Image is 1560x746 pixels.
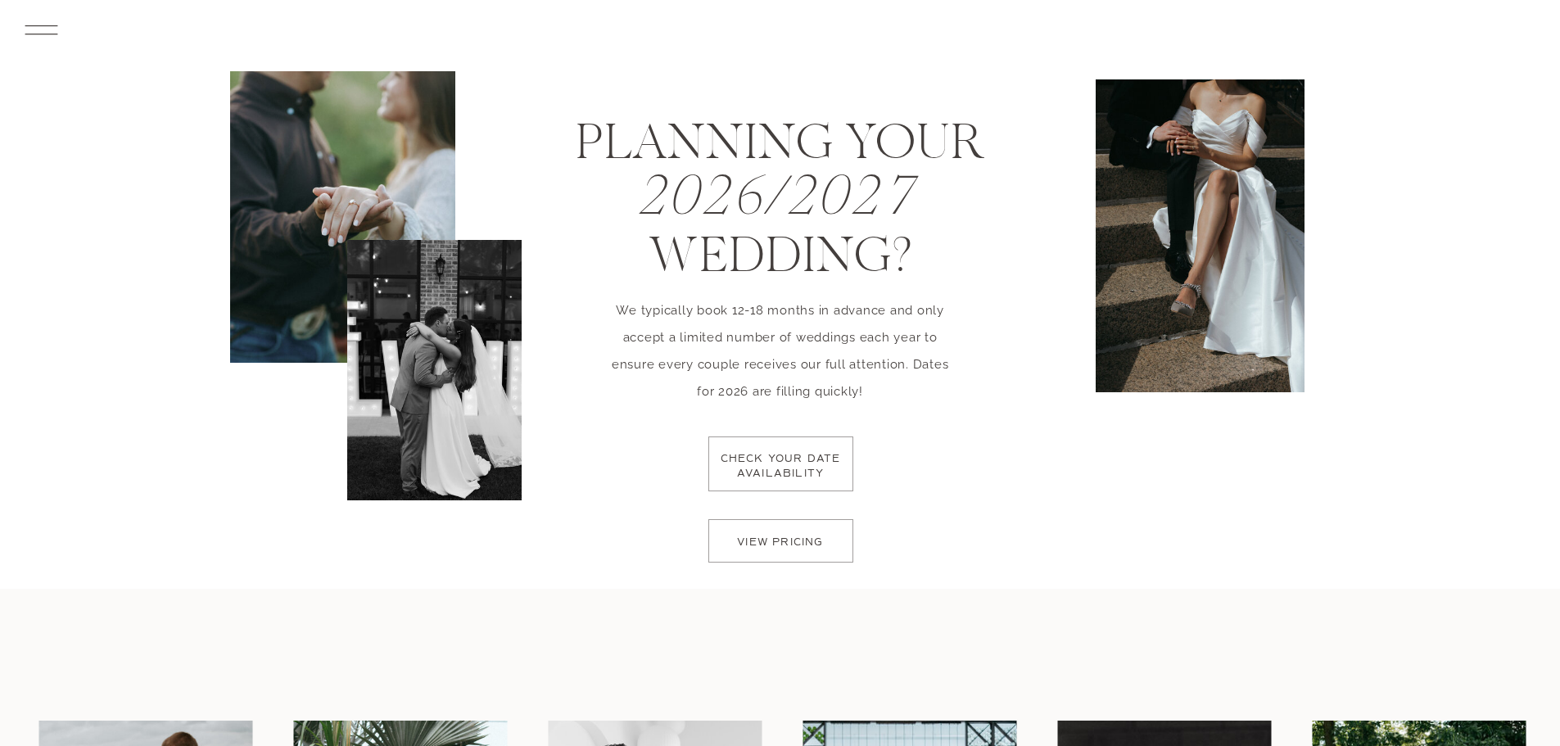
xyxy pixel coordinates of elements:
p: 2026/2027 [503,168,1052,219]
p: We typically book 12-18 months in advance and only accept a limited number of weddings each year ... [604,297,957,365]
a: view pricing [723,536,839,558]
p: Planning your wedding? [477,118,1083,301]
a: check your date availability [716,452,846,500]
